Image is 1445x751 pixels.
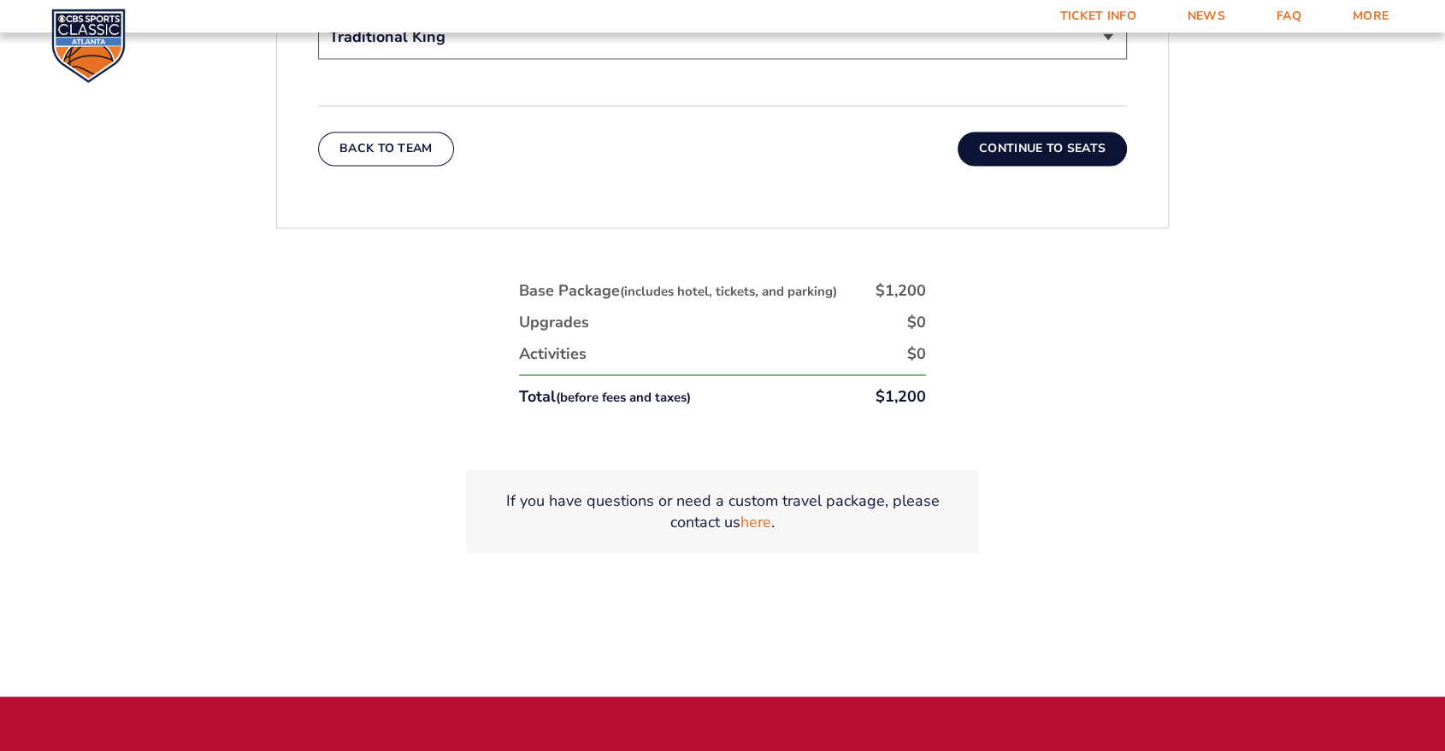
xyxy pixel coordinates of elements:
[519,385,691,407] div: Total
[620,282,837,299] small: (includes hotel, tickets, and parking)
[51,9,126,83] img: CBS Sports Classic
[487,490,958,532] p: If you have questions or need a custom travel package, please contact us .
[876,385,926,407] div: $1,200
[556,388,691,405] small: (before fees and taxes)
[876,279,926,301] div: $1,200
[318,132,454,166] button: Back To Team
[519,311,589,332] div: Upgrades
[958,132,1127,166] button: Continue To Seats
[519,343,587,364] div: Activities
[740,511,771,532] a: here
[519,279,837,301] div: Base Package
[907,343,926,364] div: $0
[907,311,926,332] div: $0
